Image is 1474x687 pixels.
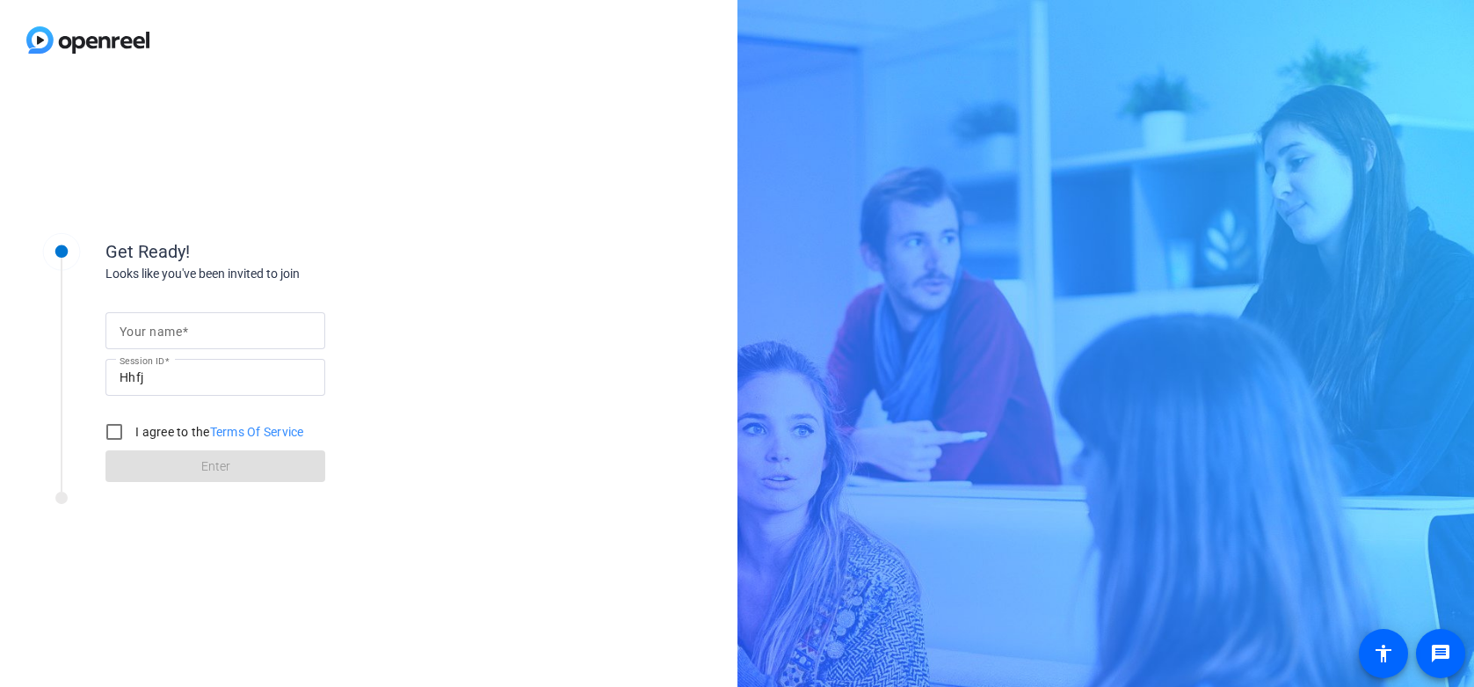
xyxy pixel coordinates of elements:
mat-icon: accessibility [1373,643,1394,664]
mat-icon: message [1430,643,1451,664]
a: Terms Of Service [210,425,304,439]
mat-label: Session ID [120,355,164,366]
label: I agree to the [132,423,304,441]
div: Get Ready! [105,238,457,265]
mat-label: Your name [120,325,182,339]
div: Looks like you've been invited to join [105,265,457,283]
